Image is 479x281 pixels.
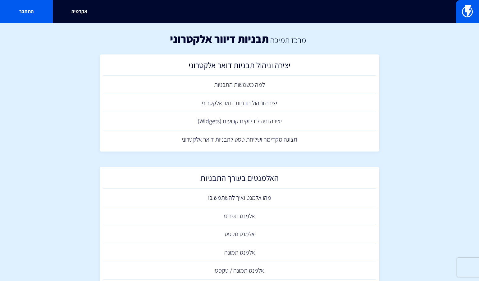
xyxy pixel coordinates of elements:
[170,33,269,45] h1: תבניות דיוור אלקטרוני
[103,76,376,94] a: למה משמשות התבניות
[106,61,373,73] h2: יצירה וניהול תבניות דואר אלקטרוני
[103,112,376,130] a: יצירה וניהול בלוקים קבועים (Widgets)
[103,261,376,280] a: אלמנט תמונה / טקסט
[103,130,376,149] a: תצוגה מקדימה ושליחת טסט לתבניות דואר אלקטרוני
[100,5,379,19] input: חיפוש מהיר...
[103,170,376,189] a: האלמנטים בעורך התבניות
[103,189,376,207] a: מהו אלמנט ואיך להשתמש בו
[103,94,376,112] a: יצירה וניהול תבניות דואר אלקטרוני
[103,243,376,262] a: אלמנט תמונה
[103,225,376,243] a: אלמנט טקסט
[270,35,306,45] a: מרכז תמיכה
[103,207,376,225] a: אלמנט תפריט
[103,58,376,76] a: יצירה וניהול תבניות דואר אלקטרוני
[106,173,373,185] h2: האלמנטים בעורך התבניות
